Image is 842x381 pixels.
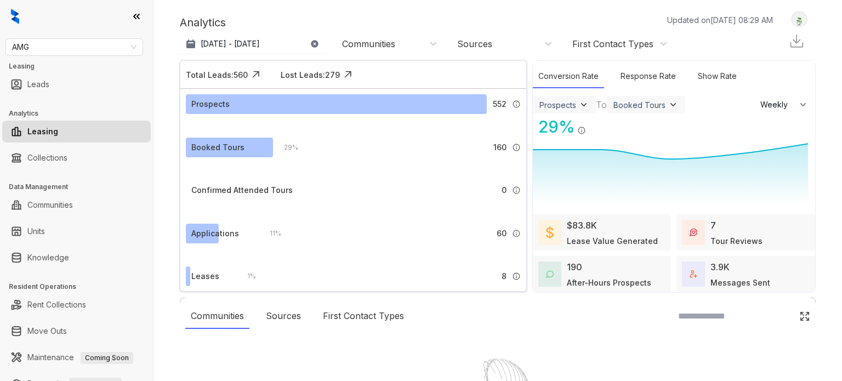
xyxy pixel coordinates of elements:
[760,99,794,110] span: Weekly
[2,194,151,216] li: Communities
[539,100,576,110] div: Prospects
[546,226,554,239] img: LeaseValue
[12,39,136,55] span: AMG
[567,235,658,247] div: Lease Value Generated
[710,260,730,274] div: 3.9K
[577,126,586,135] img: Info
[572,38,653,50] div: First Contact Types
[260,304,306,329] div: Sources
[615,65,681,88] div: Response Rate
[27,320,67,342] a: Move Outs
[457,38,492,50] div: Sources
[586,116,602,133] img: Click Icon
[9,61,153,71] h3: Leasing
[799,311,810,322] img: Click Icon
[27,147,67,169] a: Collections
[690,270,697,278] img: TotalFum
[27,220,45,242] a: Units
[493,141,507,153] span: 160
[191,270,219,282] div: Leases
[668,99,679,110] img: ViewFilterArrow
[613,100,665,110] div: Booked Tours
[2,294,151,316] li: Rent Collections
[9,182,153,192] h3: Data Management
[180,34,328,54] button: [DATE] - [DATE]
[512,186,521,195] img: Info
[690,229,697,236] img: TourReviews
[340,66,356,83] img: Click Icon
[546,270,554,278] img: AfterHoursConversations
[191,228,239,240] div: Applications
[567,219,597,232] div: $83.8K
[191,98,230,110] div: Prospects
[2,73,151,95] li: Leads
[9,282,153,292] h3: Resident Operations
[2,121,151,143] li: Leasing
[2,247,151,269] li: Knowledge
[180,14,226,31] p: Analytics
[27,121,58,143] a: Leasing
[27,294,86,316] a: Rent Collections
[710,219,716,232] div: 7
[502,270,507,282] span: 8
[27,194,73,216] a: Communities
[342,38,395,50] div: Communities
[317,304,409,329] div: First Contact Types
[512,272,521,281] img: Info
[788,33,805,49] img: Download
[754,95,815,115] button: Weekly
[493,98,507,110] span: 552
[236,270,256,282] div: 1 %
[512,229,521,238] img: Info
[512,143,521,152] img: Info
[191,141,244,153] div: Booked Tours
[567,260,582,274] div: 190
[281,69,340,81] div: Lost Leads: 279
[596,98,607,111] div: To
[201,38,260,49] p: [DATE] - [DATE]
[792,14,807,25] img: UserAvatar
[273,141,298,153] div: 29 %
[185,304,249,329] div: Communities
[567,277,651,288] div: After-Hours Prospects
[512,100,521,109] img: Info
[2,220,151,242] li: Units
[191,184,293,196] div: Confirmed Attended Tours
[710,277,770,288] div: Messages Sent
[533,115,575,139] div: 29 %
[81,352,133,364] span: Coming Soon
[692,65,742,88] div: Show Rate
[248,66,264,83] img: Click Icon
[710,235,763,247] div: Tour Reviews
[497,228,507,240] span: 60
[776,311,786,321] img: SearchIcon
[2,346,151,368] li: Maintenance
[502,184,507,196] span: 0
[186,69,248,81] div: Total Leads: 560
[2,320,151,342] li: Move Outs
[667,14,773,26] p: Updated on [DATE] 08:29 AM
[533,65,604,88] div: Conversion Rate
[2,147,151,169] li: Collections
[27,247,69,269] a: Knowledge
[11,9,19,24] img: logo
[9,109,153,118] h3: Analytics
[259,228,281,240] div: 11 %
[578,99,589,110] img: ViewFilterArrow
[27,73,49,95] a: Leads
